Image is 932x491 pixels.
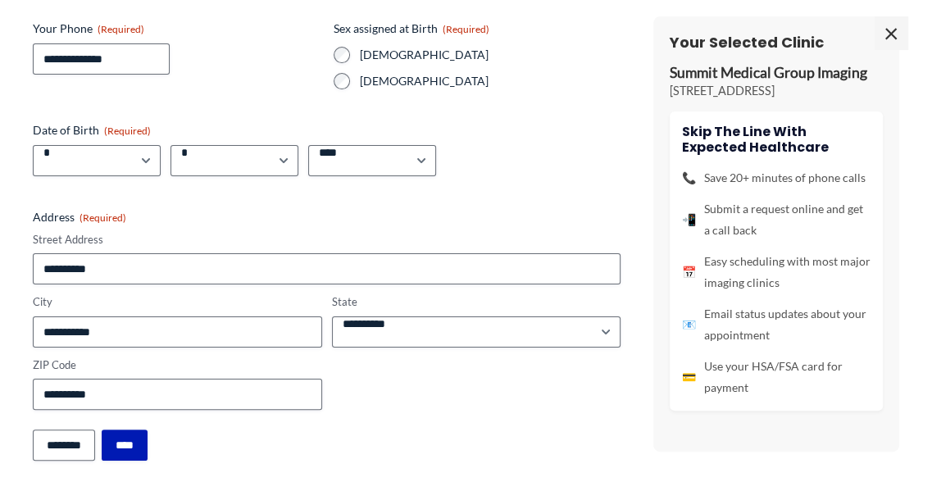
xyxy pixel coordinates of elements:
[682,167,696,189] span: 📞
[104,125,151,137] span: (Required)
[682,251,871,293] li: Easy scheduling with most major imaging clinics
[360,47,621,63] label: [DEMOGRAPHIC_DATA]
[33,209,126,225] legend: Address
[682,209,696,230] span: 📲
[875,16,907,49] span: ×
[682,303,871,346] li: Email status updates about your appointment
[670,83,883,99] p: [STREET_ADDRESS]
[80,211,126,224] span: (Required)
[670,64,883,83] p: Summit Medical Group Imaging
[33,20,321,37] label: Your Phone
[33,232,621,248] label: Street Address
[682,366,696,388] span: 💳
[332,294,621,310] label: State
[682,167,871,189] li: Save 20+ minutes of phone calls
[360,73,621,89] label: [DEMOGRAPHIC_DATA]
[682,314,696,335] span: 📧
[98,23,144,35] span: (Required)
[682,198,871,241] li: Submit a request online and get a call back
[443,23,489,35] span: (Required)
[682,124,871,155] h4: Skip the line with Expected Healthcare
[33,357,322,373] label: ZIP Code
[670,33,883,52] h3: Your Selected Clinic
[33,122,151,139] legend: Date of Birth
[33,294,322,310] label: City
[334,20,489,37] legend: Sex assigned at Birth
[682,356,871,398] li: Use your HSA/FSA card for payment
[682,261,696,283] span: 📅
